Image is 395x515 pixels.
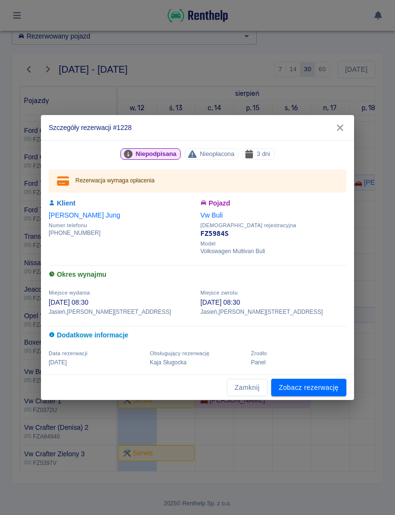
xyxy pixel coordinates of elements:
[200,241,346,247] span: Model
[200,211,223,219] a: Vw Buli
[76,172,155,190] div: Rezerwacja wymaga opłacenia
[49,211,120,219] a: [PERSON_NAME] Jung
[49,330,346,340] h6: Dodatkowe informacje
[49,358,144,367] p: [DATE]
[196,149,238,159] span: Nieopłacona
[132,149,181,159] span: Niepodpisana
[251,358,346,367] p: Panel
[49,350,88,356] span: Data rezerwacji
[49,222,195,229] span: Numer telefonu
[200,229,346,239] p: FZ5984S
[200,222,346,229] span: [DEMOGRAPHIC_DATA] rejestracyjna
[49,297,195,308] p: [DATE] 08:30
[253,149,274,159] span: 3 dni
[49,198,195,208] h6: Klient
[49,229,195,237] p: [PHONE_NUMBER]
[150,350,210,356] span: Obsługujący rezerwację
[227,379,267,397] button: Zamknij
[271,379,346,397] a: Zobacz rezerwację
[200,247,346,256] p: Volkswagen Multivan Buli
[200,198,346,208] h6: Pojazd
[49,308,195,316] p: Jasień , [PERSON_NAME][STREET_ADDRESS]
[41,115,354,140] h2: Szczegóły rezerwacji #1228
[200,308,346,316] p: Jasień , [PERSON_NAME][STREET_ADDRESS]
[49,290,90,296] span: Miejsce wydania
[49,270,346,280] h6: Okres wynajmu
[200,290,237,296] span: Miejsce zwrotu
[150,358,245,367] p: Kaja Sługocka
[200,297,346,308] p: [DATE] 08:30
[251,350,267,356] span: Żrodło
